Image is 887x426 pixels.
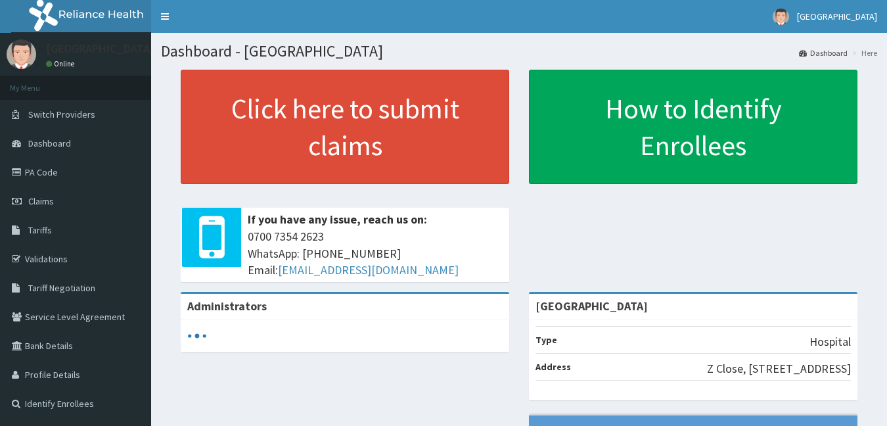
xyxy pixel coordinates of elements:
[46,43,154,55] p: [GEOGRAPHIC_DATA]
[535,298,648,314] strong: [GEOGRAPHIC_DATA]
[28,108,95,120] span: Switch Providers
[28,224,52,236] span: Tariffs
[529,70,857,184] a: How to Identify Enrollees
[28,195,54,207] span: Claims
[707,360,851,377] p: Z Close, [STREET_ADDRESS]
[28,282,95,294] span: Tariff Negotiation
[797,11,877,22] span: [GEOGRAPHIC_DATA]
[849,47,877,59] li: Here
[248,228,503,279] span: 0700 7354 2623 WhatsApp: [PHONE_NUMBER] Email:
[161,43,877,60] h1: Dashboard - [GEOGRAPHIC_DATA]
[278,262,459,277] a: [EMAIL_ADDRESS][DOMAIN_NAME]
[809,333,851,350] p: Hospital
[248,212,427,227] b: If you have any issue, reach us on:
[28,137,71,149] span: Dashboard
[187,298,267,314] b: Administrators
[535,334,557,346] b: Type
[773,9,789,25] img: User Image
[7,39,36,69] img: User Image
[46,59,78,68] a: Online
[535,361,571,373] b: Address
[181,70,509,184] a: Click here to submit claims
[799,47,848,59] a: Dashboard
[187,326,207,346] svg: audio-loading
